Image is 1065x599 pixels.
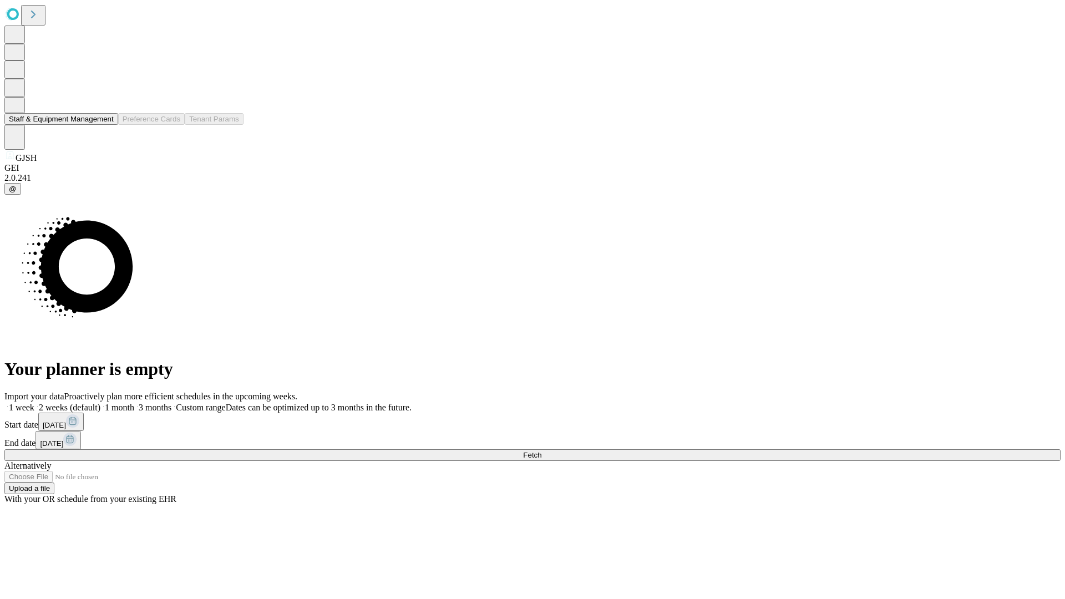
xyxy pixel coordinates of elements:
span: 2 weeks (default) [39,403,100,412]
div: 2.0.241 [4,173,1061,183]
span: 1 month [105,403,134,412]
span: 1 week [9,403,34,412]
button: [DATE] [38,413,84,431]
span: Proactively plan more efficient schedules in the upcoming weeks. [64,392,297,401]
span: Dates can be optimized up to 3 months in the future. [226,403,412,412]
button: [DATE] [35,431,81,449]
span: Fetch [523,451,541,459]
span: Import your data [4,392,64,401]
span: [DATE] [40,439,63,448]
span: 3 months [139,403,171,412]
button: Preference Cards [118,113,185,125]
span: Custom range [176,403,225,412]
button: Staff & Equipment Management [4,113,118,125]
span: GJSH [16,153,37,163]
button: Tenant Params [185,113,244,125]
span: [DATE] [43,421,66,429]
h1: Your planner is empty [4,359,1061,379]
span: @ [9,185,17,193]
button: @ [4,183,21,195]
div: GEI [4,163,1061,173]
div: Start date [4,413,1061,431]
span: Alternatively [4,461,51,470]
button: Upload a file [4,483,54,494]
div: End date [4,431,1061,449]
span: With your OR schedule from your existing EHR [4,494,176,504]
button: Fetch [4,449,1061,461]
